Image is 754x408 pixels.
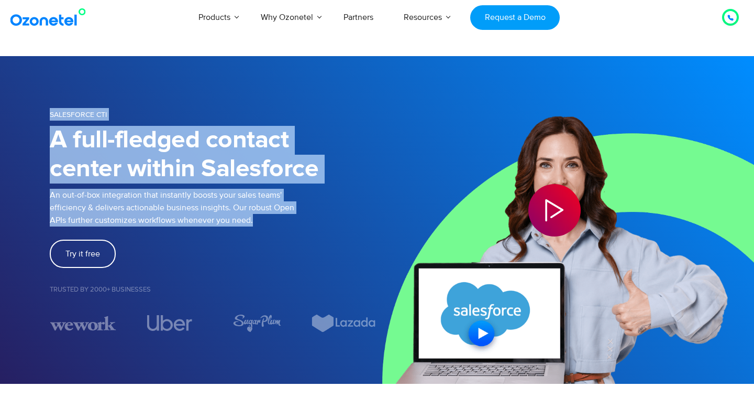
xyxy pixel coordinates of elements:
div: Image Carousel [50,314,377,332]
div: 4 / 7 [137,315,203,331]
span: SALESFORCE CTI [50,110,107,119]
h5: Trusted by 2000+ Businesses [50,286,377,293]
img: sugarplum [232,314,281,332]
img: uber [147,315,193,331]
img: Lazada [311,314,377,332]
div: Play Video [528,184,581,237]
span: Try it free [65,250,100,258]
h1: A full-fledged contact center within Salesforce [50,126,377,184]
a: Request a Demo [470,5,560,30]
a: Try it free [50,240,116,268]
div: 5 / 7 [224,314,290,332]
img: wework [50,314,116,332]
div: 6 / 7 [311,314,377,332]
div: 3 / 7 [50,314,116,332]
p: An out-of-box integration that instantly boosts your sales teams' efficiency & delivers actionabl... [50,189,377,227]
